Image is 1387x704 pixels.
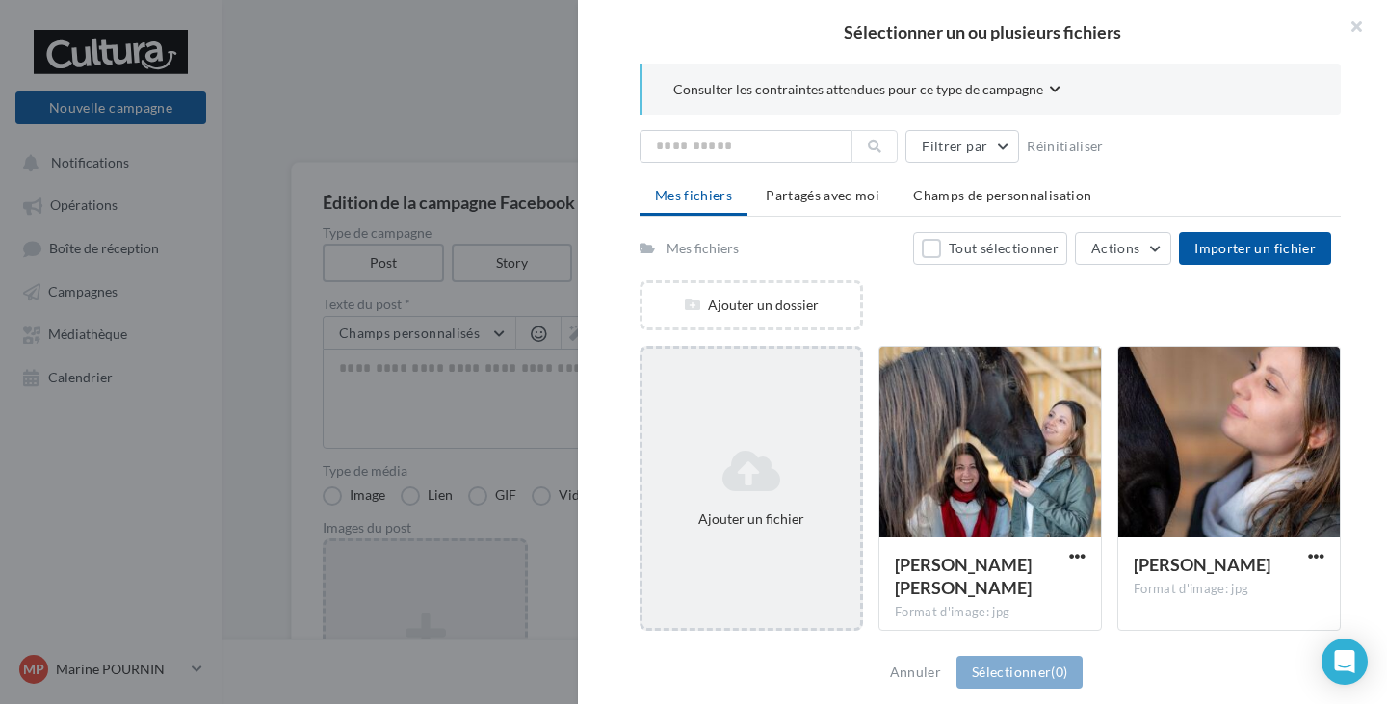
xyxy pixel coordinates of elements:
button: Filtrer par [905,130,1019,163]
div: Mes fichiers [667,239,739,258]
div: Format d'image: jpg [895,604,1086,621]
h2: Sélectionner un ou plusieurs fichiers [609,23,1356,40]
span: (0) [1051,664,1067,680]
span: Partagés avec moi [766,187,879,203]
button: Réinitialiser [1019,135,1112,158]
div: Format d'image: jpg [1134,581,1324,598]
button: Importer un fichier [1179,232,1331,265]
span: Importer un fichier [1194,240,1316,256]
div: Open Intercom Messenger [1322,639,1368,685]
span: mathilde berthelot [1134,554,1270,575]
span: Consulter les contraintes attendues pour ce type de campagne [673,80,1043,99]
button: Annuler [882,661,949,684]
span: mathilde berthelot isabelle mathioux [895,554,1032,598]
span: Mes fichiers [655,187,732,203]
span: Champs de personnalisation [913,187,1091,203]
button: Sélectionner(0) [956,656,1083,689]
div: Ajouter un fichier [650,509,852,529]
button: Actions [1075,232,1171,265]
div: Ajouter un dossier [642,296,860,315]
button: Consulter les contraintes attendues pour ce type de campagne [673,79,1060,103]
button: Tout sélectionner [913,232,1067,265]
span: Actions [1091,240,1139,256]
